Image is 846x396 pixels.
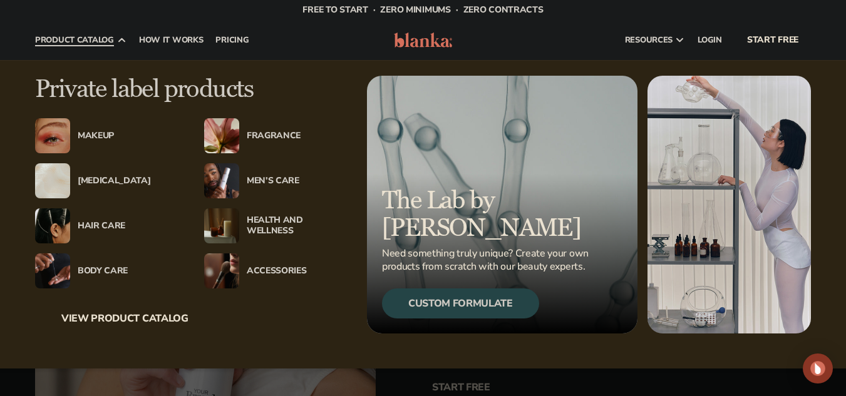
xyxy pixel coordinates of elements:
[803,353,833,383] div: Open Intercom Messenger
[382,187,592,242] p: The Lab by [PERSON_NAME]
[133,20,210,60] a: How It Works
[247,266,348,277] div: Accessories
[78,221,179,231] div: Hair Care
[619,20,691,60] a: resources
[78,176,179,186] div: [MEDICAL_DATA]
[204,163,239,198] img: Male holding moisturizer bottle.
[382,288,539,318] div: Custom Formulate
[394,33,453,48] img: logo
[35,163,179,198] a: Cream moisturizer swatch. [MEDICAL_DATA]
[625,35,673,45] span: resources
[204,253,239,288] img: Female with makeup brush.
[35,118,179,153] a: Female with glitter eye makeup. Makeup
[35,35,114,45] span: product catalog
[35,253,70,288] img: Male hand applying moisturizer.
[35,76,348,103] p: Private label products
[204,253,348,288] a: Female with makeup brush. Accessories
[35,163,70,198] img: Cream moisturizer swatch.
[139,35,204,45] span: How It Works
[35,208,70,243] img: Female hair pulled back with clips.
[29,20,133,60] a: product catalog
[35,118,70,153] img: Female with glitter eye makeup.
[247,176,348,186] div: Men’s Care
[204,208,239,243] img: Candles and incense on table.
[204,208,348,243] a: Candles and incense on table. Health And Wellness
[735,28,811,53] a: Start Free
[204,163,348,198] a: Male holding moisturizer bottle. Men’s Care
[367,76,637,333] a: Microscopic product formula. The Lab by [PERSON_NAME] Need something truly unique? Create your ow...
[204,118,239,153] img: Pink blooming flower.
[647,76,811,333] img: Female in lab with equipment.
[78,266,179,277] div: Body Care
[302,4,543,16] span: Free to start · ZERO minimums · ZERO contracts
[698,35,722,45] span: LOGIN
[382,247,592,273] p: Need something truly unique? Create your own products from scratch with our beauty experts.
[78,131,179,141] div: Makeup
[35,303,215,333] a: View Product Catalog
[209,20,255,60] a: pricing
[247,131,348,141] div: Fragrance
[35,208,179,243] a: Female hair pulled back with clips. Hair Care
[691,20,728,60] a: LOGIN
[215,35,249,45] span: pricing
[35,253,179,288] a: Male hand applying moisturizer. Body Care
[247,215,348,236] div: Health And Wellness
[204,118,348,153] a: Pink blooming flower. Fragrance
